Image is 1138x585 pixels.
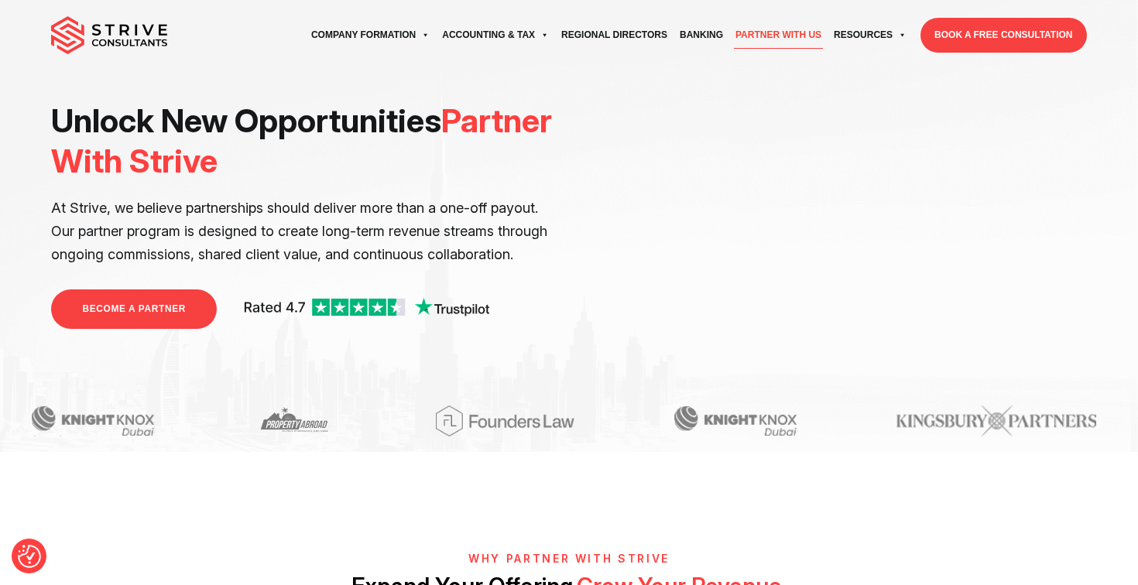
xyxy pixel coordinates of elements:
span: Partner With Strive [51,101,552,180]
button: Consent Preferences [18,545,41,568]
h1: Unlock New Opportunities [51,101,557,181]
iframe: <br /> [581,101,1087,385]
img: main-logo.svg [51,16,167,55]
a: Accounting & Tax [436,14,555,56]
img: Revisit consent button [18,545,41,568]
p: At Strive, we believe partnerships should deliver more than a one-off payout. Our partner program... [51,197,557,266]
a: Company Formation [305,14,436,56]
a: Resources [828,14,913,56]
a: BECOME A PARTNER [51,289,217,329]
a: Regional Directors [555,14,674,56]
a: BOOK A FREE CONSULTATION [920,18,1086,53]
a: Partner with Us [729,14,828,56]
a: Banking [674,14,729,56]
